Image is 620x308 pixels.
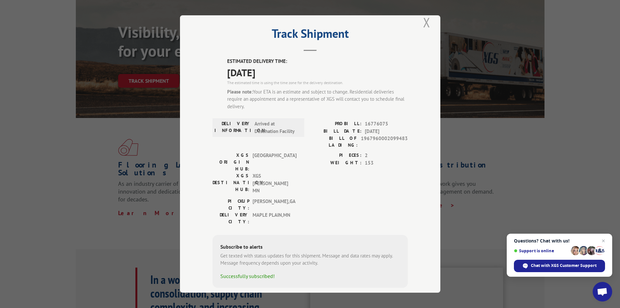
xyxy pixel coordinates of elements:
span: MAPLE PLAIN , MN [253,212,296,225]
label: DELIVERY INFORMATION: [214,120,251,135]
span: Chat with XGS Customer Support [514,260,605,272]
span: Questions? Chat with us! [514,238,605,243]
span: XGS [PERSON_NAME] MN [253,172,296,195]
div: Subscribe to alerts [220,243,400,252]
label: PIECES: [310,152,362,159]
label: WEIGHT: [310,159,362,167]
span: Arrived at Destination Facility [255,120,298,135]
div: Successfully subscribed! [220,272,400,280]
span: 2 [365,152,408,159]
div: Get texted with status updates for this shipment. Message and data rates may apply. Message frequ... [220,252,400,267]
label: PICKUP CITY: [213,198,249,212]
span: Support is online [514,248,569,253]
span: 1967960002099483 [361,135,408,149]
h2: Track Shipment [213,29,408,41]
span: [DATE] [365,128,408,135]
span: [GEOGRAPHIC_DATA] [253,152,296,172]
label: XGS DESTINATION HUB: [213,172,249,195]
div: The estimated time is using the time zone for the delivery destination. [227,80,408,86]
span: 16776075 [365,120,408,128]
a: Open chat [593,282,612,301]
span: 153 [365,159,408,167]
label: XGS ORIGIN HUB: [213,152,249,172]
label: BILL DATE: [310,128,362,135]
span: [DATE] [227,65,408,80]
button: Close modal [421,13,432,31]
label: ESTIMATED DELIVERY TIME: [227,58,408,65]
div: Your ETA is an estimate and subject to change. Residential deliveries require an appointment and ... [227,88,408,110]
label: DELIVERY CITY: [213,212,249,225]
label: BILL OF LADING: [310,135,358,149]
span: Chat with XGS Customer Support [531,263,597,269]
label: PROBILL: [310,120,362,128]
span: [PERSON_NAME] , GA [253,198,296,212]
strong: Please note: [227,89,253,95]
